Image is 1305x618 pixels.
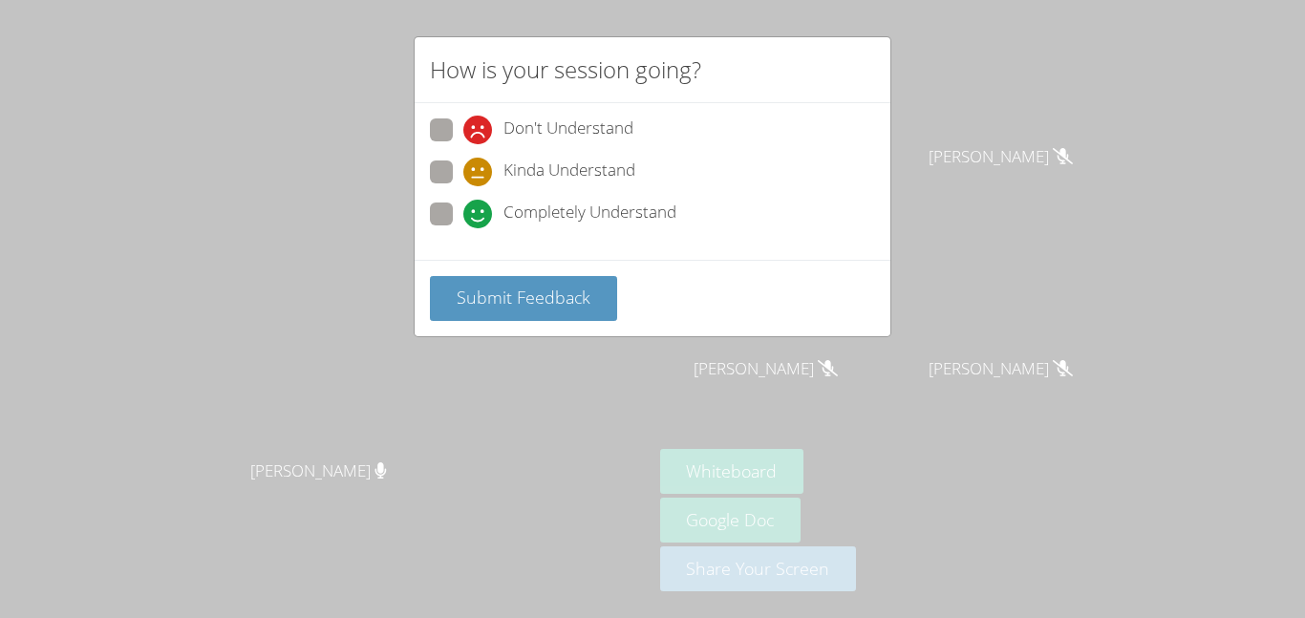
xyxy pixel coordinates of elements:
button: Submit Feedback [430,276,617,321]
span: Submit Feedback [457,286,590,309]
span: Don't Understand [503,116,633,144]
span: Completely Understand [503,200,676,228]
span: Kinda Understand [503,158,635,186]
h2: How is your session going? [430,53,701,87]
